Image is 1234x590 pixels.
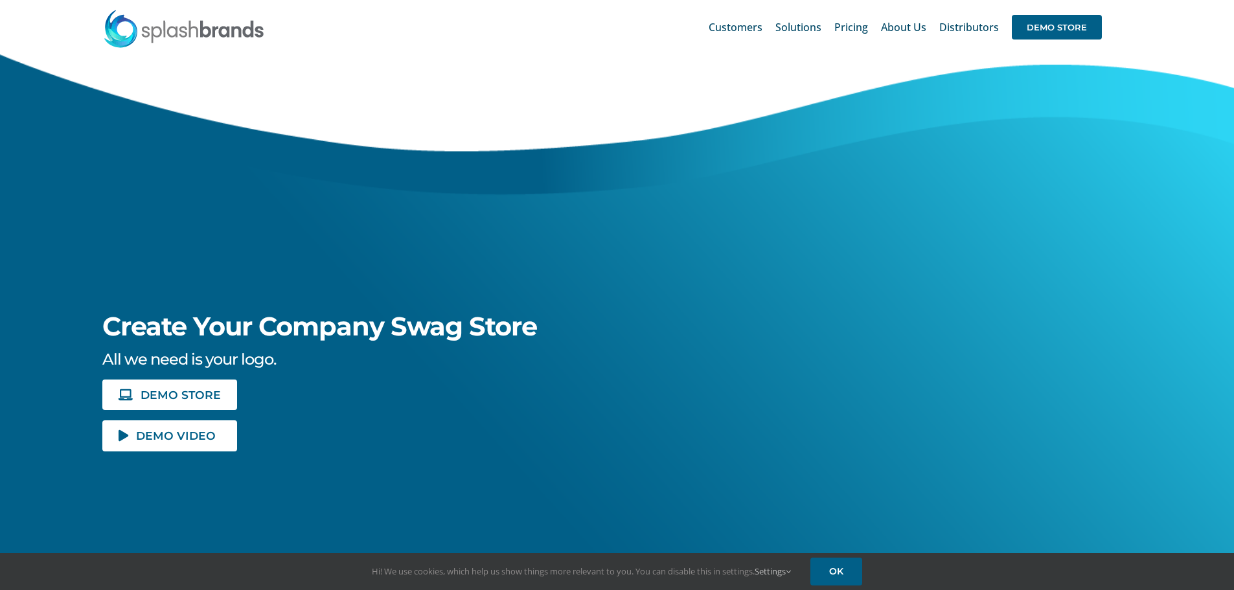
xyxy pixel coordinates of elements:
[755,565,791,577] a: Settings
[709,6,762,48] a: Customers
[1012,15,1102,40] span: DEMO STORE
[939,6,999,48] a: Distributors
[136,430,216,441] span: DEMO VIDEO
[1012,6,1102,48] a: DEMO STORE
[103,9,265,48] img: SplashBrands.com Logo
[834,6,868,48] a: Pricing
[834,22,868,32] span: Pricing
[102,350,276,369] span: All we need is your logo.
[939,22,999,32] span: Distributors
[881,22,926,32] span: About Us
[810,558,862,585] a: OK
[709,6,1102,48] nav: Main Menu
[102,380,237,410] a: DEMO STORE
[102,310,537,342] span: Create Your Company Swag Store
[372,565,791,577] span: Hi! We use cookies, which help us show things more relevant to you. You can disable this in setti...
[141,389,221,400] span: DEMO STORE
[775,22,821,32] span: Solutions
[709,22,762,32] span: Customers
